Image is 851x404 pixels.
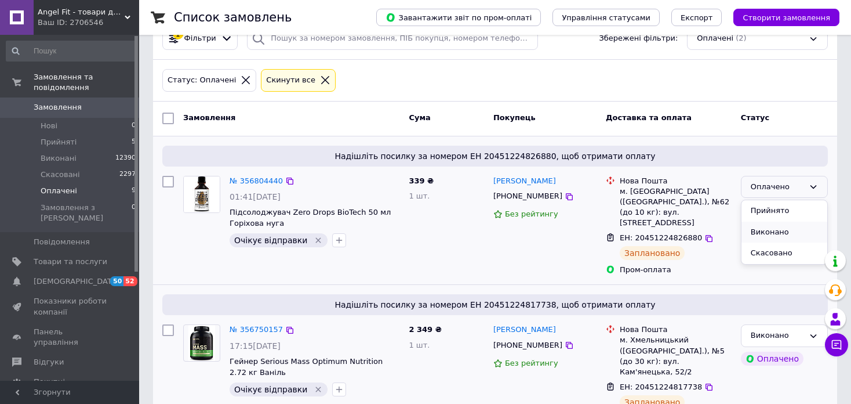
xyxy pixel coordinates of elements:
[620,233,702,242] span: ЕН: 20451224826880
[741,352,803,366] div: Оплачено
[314,385,323,394] svg: Видалити мітку
[493,324,556,336] a: [PERSON_NAME]
[599,33,678,44] span: Збережені фільтри:
[743,13,830,22] span: Створити замовлення
[733,9,839,26] button: Створити замовлення
[247,27,537,50] input: Пошук за номером замовлення, ПІБ покупця, номером телефону, Email, номером накладної
[34,357,64,367] span: Відгуки
[230,357,383,377] a: Гейнер Serious Mass Optimum Nutrition 2.72 кг Ваніль
[34,257,107,267] span: Товари та послуги
[41,203,132,223] span: Замовлення з [PERSON_NAME]
[552,9,660,26] button: Управління статусами
[620,246,685,260] div: Заплановано
[110,276,123,286] span: 50
[183,324,220,362] a: Фото товару
[741,113,770,122] span: Статус
[493,176,556,187] a: [PERSON_NAME]
[493,113,536,122] span: Покупець
[505,359,558,367] span: Без рейтингу
[41,186,77,196] span: Оплачені
[34,72,139,93] span: Замовлення та повідомлення
[230,325,283,334] a: № 356750157
[825,333,848,356] button: Чат з покупцем
[376,9,541,26] button: Завантажити звіт по пром-оплаті
[620,383,702,391] span: ЕН: 20451224817738
[751,181,804,193] div: Оплачено
[41,121,57,131] span: Нові
[230,192,281,201] span: 01:41[DATE]
[230,176,283,185] a: № 356804440
[119,169,136,180] span: 2297
[736,34,746,42] span: (2)
[741,200,827,222] li: Прийнято
[184,33,216,44] span: Фільтри
[314,236,323,245] svg: Видалити мітку
[132,121,136,131] span: 0
[165,74,238,86] div: Статус: Оплачені
[41,137,77,147] span: Прийняті
[409,341,430,349] span: 1 шт.
[741,243,827,264] li: Скасовано
[264,74,318,86] div: Cкинути все
[751,330,804,342] div: Виконано
[671,9,722,26] button: Експорт
[230,208,391,228] a: Підсолоджувач Zero Drops BioTech 50 мл Горіхова нуга
[123,276,137,286] span: 52
[132,186,136,196] span: 9
[230,341,281,351] span: 17:15[DATE]
[174,10,292,24] h1: Список замовлень
[115,153,136,164] span: 12390
[34,296,107,317] span: Показники роботи компанії
[493,192,562,200] span: [PHONE_NUMBER]
[562,13,650,22] span: Управління статусами
[620,324,732,335] div: Нова Пошта
[167,150,823,162] span: Надішліть посилку за номером ЕН 20451224826880, щоб отримати оплату
[183,113,235,122] span: Замовлення
[409,192,430,200] span: 1 шт.
[505,210,558,218] span: Без рейтингу
[34,276,119,287] span: [DEMOGRAPHIC_DATA]
[409,176,434,185] span: 339 ₴
[132,203,136,223] span: 0
[620,335,732,377] div: м. Хмельницький ([GEOGRAPHIC_DATA].), №5 (до 30 кг): вул. Кам'янецька, 52/2
[234,385,307,394] span: Очікує відправки
[681,13,713,22] span: Експорт
[722,13,839,21] a: Створити замовлення
[38,7,125,17] span: Angel Fit - товари для здоров'я, спорту та активного життя
[41,169,80,180] span: Скасовані
[234,236,307,245] span: Очікує відправки
[34,237,90,247] span: Повідомлення
[386,12,532,23] span: Завантажити звіт по пром-оплаті
[38,17,139,28] div: Ваш ID: 2706546
[620,265,732,275] div: Пром-оплата
[34,102,82,113] span: Замовлення
[41,153,77,164] span: Виконані
[741,222,827,243] li: Виконано
[34,327,107,348] span: Панель управління
[493,341,562,349] span: [PHONE_NUMBER]
[697,33,733,44] span: Оплачені
[620,186,732,229] div: м. [GEOGRAPHIC_DATA] ([GEOGRAPHIC_DATA].), №62 (до 10 кг): вул. [STREET_ADDRESS]
[184,176,220,212] img: Фото товару
[409,325,441,334] span: 2 349 ₴
[409,113,430,122] span: Cума
[620,176,732,186] div: Нова Пошта
[34,377,65,387] span: Покупці
[132,137,136,147] span: 5
[167,299,823,311] span: Надішліть посилку за номером ЕН 20451224817738, щоб отримати оплату
[188,325,215,361] img: Фото товару
[183,176,220,213] a: Фото товару
[6,41,137,62] input: Пошук
[606,113,692,122] span: Доставка та оплата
